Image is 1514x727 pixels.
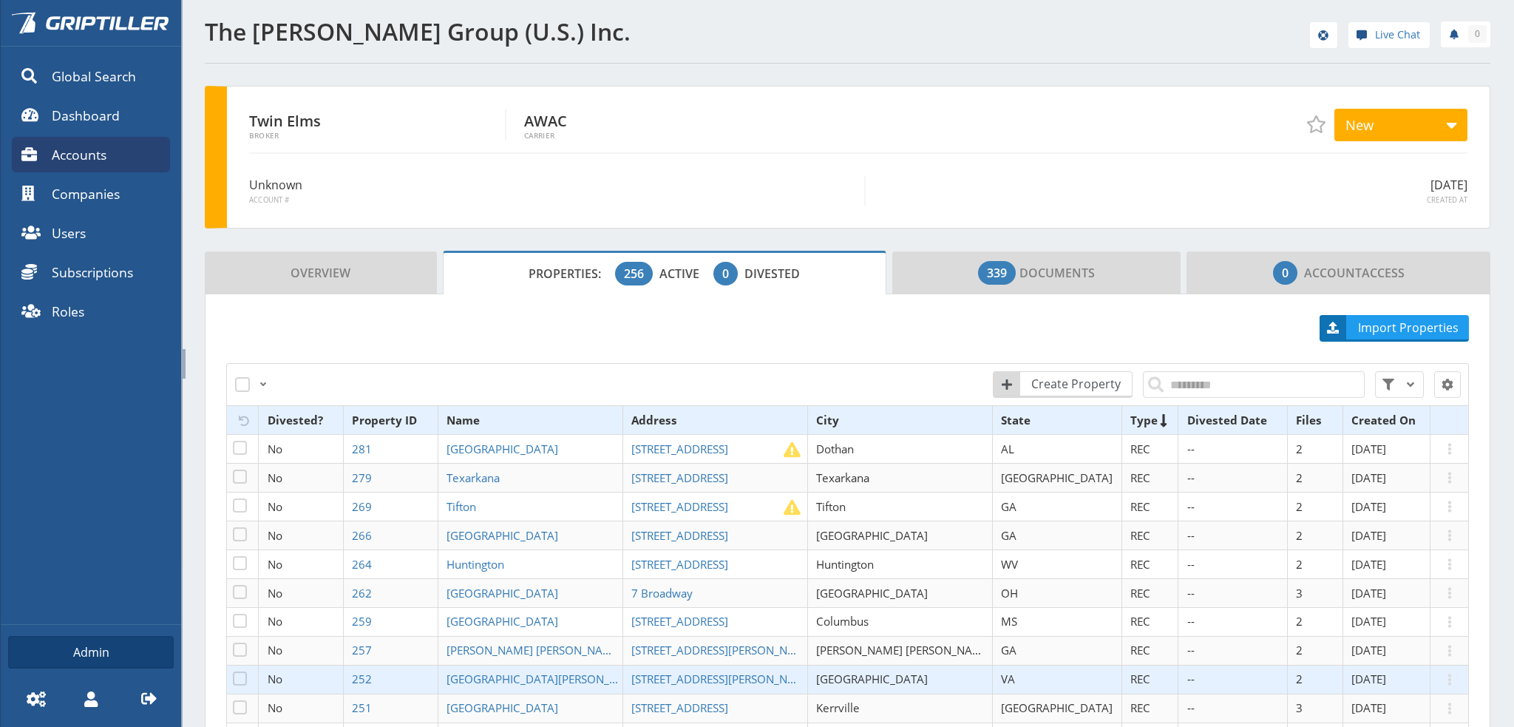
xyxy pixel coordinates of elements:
[631,614,733,629] a: [STREET_ADDRESS]
[1273,258,1405,288] span: Access
[235,413,249,428] button: Reset Sort Selection
[816,586,928,601] span: [GEOGRAPHIC_DATA]
[816,528,928,543] span: [GEOGRAPHIC_DATA]
[816,470,869,485] span: Texarkana
[447,586,558,601] span: [GEOGRAPHIC_DATA]
[1348,319,1469,337] span: Import Properties
[268,586,282,601] span: No
[1130,700,1150,715] span: REC
[268,557,282,572] span: No
[447,442,563,456] a: [GEOGRAPHIC_DATA]
[1001,643,1016,657] span: GA
[1121,406,1178,435] th: Type
[352,557,376,572] a: 264
[249,132,505,140] span: Broker
[1296,672,1303,686] span: 2
[993,371,1133,398] a: Create Property
[447,643,623,657] a: [PERSON_NAME] [PERSON_NAME]
[352,470,372,485] span: 279
[1441,21,1490,47] a: 0
[1475,27,1480,41] span: 0
[12,294,170,329] a: Roles
[1187,586,1195,601] span: --
[816,700,860,715] span: Kerrville
[978,258,1095,288] span: Documents
[1351,614,1386,629] span: [DATE]
[12,254,170,290] a: Subscriptions
[631,499,733,514] a: [STREET_ADDRESS]
[12,215,170,251] a: Users
[529,266,612,282] span: Properties:
[659,266,710,282] span: Active
[524,109,781,140] div: AWAC
[744,266,800,282] span: Divested
[1296,643,1303,657] span: 2
[352,528,376,543] a: 266
[447,442,558,456] span: [GEOGRAPHIC_DATA]
[816,499,846,514] span: Tifton
[52,184,120,203] span: Companies
[1001,499,1016,514] span: GA
[1187,528,1195,543] span: --
[1187,672,1195,686] span: --
[631,643,808,657] a: [STREET_ADDRESS][PERSON_NAME]
[524,132,781,140] span: Carrier
[352,557,372,572] span: 264
[447,470,500,485] span: Texarkana
[1001,528,1016,543] span: GA
[631,586,697,601] a: 7 Broadway
[352,672,376,686] a: 252
[1187,700,1195,715] span: --
[268,528,282,543] span: No
[816,672,928,686] span: [GEOGRAPHIC_DATA]
[259,406,344,435] th: Divested?
[1342,406,1436,435] th: Created On
[987,264,1007,282] span: 339
[447,700,558,715] span: [GEOGRAPHIC_DATA]
[447,672,623,686] a: [GEOGRAPHIC_DATA][PERSON_NAME]
[447,557,509,572] a: Huntington
[352,700,372,715] span: 251
[447,499,481,514] a: Tifton
[1130,586,1150,601] span: REC
[268,442,282,456] span: No
[722,265,729,283] span: 0
[447,672,645,686] span: [GEOGRAPHIC_DATA][PERSON_NAME]
[1296,614,1303,629] span: 2
[1430,18,1490,48] div: notifications
[1001,557,1018,572] span: WV
[12,176,170,212] a: Companies
[1001,442,1014,456] span: AL
[1178,406,1288,435] th: Divested Date
[12,98,170,133] a: Dashboard
[1001,586,1018,601] span: OH
[624,265,644,283] span: 256
[447,499,476,514] span: Tifton
[631,643,815,657] span: [STREET_ADDRESS][PERSON_NAME]
[1187,470,1195,485] span: --
[1187,614,1195,629] span: --
[1334,109,1467,141] button: New
[12,137,170,172] a: Accounts
[352,470,376,485] a: 279
[1296,470,1303,485] span: 2
[352,700,376,715] a: 251
[1351,700,1386,715] span: [DATE]
[352,672,372,686] span: 252
[1351,499,1386,514] span: [DATE]
[268,499,282,514] span: No
[1187,643,1195,657] span: --
[343,406,438,435] th: Property ID
[866,176,1467,206] div: [DATE]
[1307,115,1325,133] span: Add to Favorites
[268,672,282,686] span: No
[249,109,506,140] div: Twin Elms
[631,470,733,485] a: [STREET_ADDRESS]
[447,700,563,715] a: [GEOGRAPHIC_DATA]
[1001,700,1113,715] span: [GEOGRAPHIC_DATA]
[622,406,807,435] th: Address
[447,614,563,629] a: [GEOGRAPHIC_DATA]
[352,442,376,456] a: 281
[1130,614,1150,629] span: REC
